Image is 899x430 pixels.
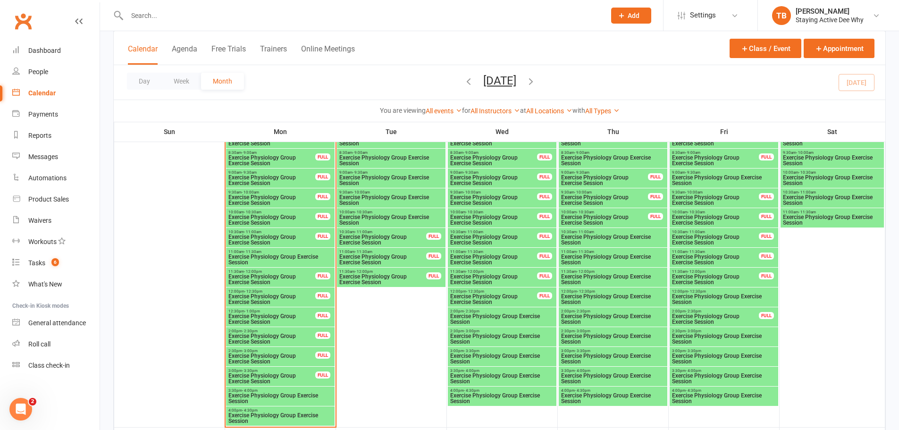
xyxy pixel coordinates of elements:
span: Exercise Physiology Group Exercise Session [228,353,316,364]
span: Exercise Physiology Group Exercise Session [339,175,444,186]
span: Exercise Physiology Group Exercise Session [339,274,427,285]
a: Dashboard [12,40,100,61]
span: Exercise Physiology Group Exercise Session [228,313,316,325]
span: - 10:00am [796,151,814,155]
strong: with [572,107,585,114]
span: - 11:30am [355,250,372,254]
div: Tasks [28,259,45,267]
span: Exercise Physiology Group Exercise Session [561,234,665,245]
span: Exercise Physiology Group Exercise Session [450,234,538,245]
span: Exercise Physiology Group Exercise Session [339,234,427,245]
div: FULL [537,173,552,180]
th: Sat [780,122,885,142]
span: Exercise Physiology Group Exercise Session [561,155,665,166]
span: Exercise Physiology Group Exercise Session [228,294,316,305]
div: Roll call [28,340,50,348]
span: Exercise Physiology Group Exercise Session [672,393,776,404]
span: - 2:30pm [686,309,701,313]
span: 10:30am [228,230,316,234]
button: Trainers [260,44,287,65]
span: 3:00pm [672,349,776,353]
span: Exercise Physiology Group Exercise Session [339,155,444,166]
div: General attendance [28,319,86,327]
span: Exercise Physiology Group Exercise Session [450,313,555,325]
div: FULL [759,193,774,200]
div: FULL [315,371,330,379]
span: 8:30am [561,151,665,155]
span: 9:30am [228,190,316,194]
span: 4:00pm [450,388,555,393]
span: - 12:30pm [244,289,262,294]
span: Exercise Physiology Group Exercise Session [450,194,538,206]
span: 3:30pm [228,388,333,393]
span: 12:00pm [450,289,538,294]
div: FULL [537,272,552,279]
div: FULL [537,253,552,260]
span: 2:00pm [561,309,665,313]
span: 11:00am [672,250,759,254]
span: Exercise Physiology Group Exercise Session [228,274,316,285]
span: Exercise Physiology Group Exercise Session [450,393,555,404]
span: 3:00pm [228,369,316,373]
span: 11:30am [672,270,759,274]
span: - 4:00pm [242,388,258,393]
button: Free Trials [211,44,246,65]
span: Exercise Physiology Group Exercise Session [561,313,665,325]
div: FULL [426,233,441,240]
a: Workouts [12,231,100,253]
span: 12:00pm [561,289,665,294]
div: Workouts [28,238,57,245]
span: - 3:00pm [575,329,590,333]
a: All Locations [526,107,572,115]
span: 11:00am [228,250,333,254]
span: - 2:30pm [575,309,590,313]
span: Exercise Physiology Group Exercise Session [561,254,665,265]
span: 11:30am [561,270,665,274]
a: Payments [12,104,100,125]
span: - 12:00pm [244,270,262,274]
span: - 9:30am [463,170,479,175]
th: Wed [447,122,558,142]
span: 11:00am [782,210,882,214]
span: 9:30am [672,190,759,194]
div: FULL [648,193,663,200]
span: 10:00am [339,210,444,214]
div: Product Sales [28,195,69,203]
div: FULL [315,272,330,279]
span: 9:30am [561,190,648,194]
a: Product Sales [12,189,100,210]
span: 8:30am [339,151,444,155]
div: TB [772,6,791,25]
span: Exercise Physiology Group Exercise Session [450,353,555,364]
span: 2:00pm [672,309,759,313]
span: - 11:30am [466,250,483,254]
div: FULL [426,272,441,279]
div: FULL [426,253,441,260]
button: Agenda [172,44,197,65]
span: - 11:30am [688,250,705,254]
div: Staying Active Dee Why [796,16,864,24]
span: - 12:30pm [466,289,484,294]
span: - 11:00am [466,230,483,234]
span: 11:00am [339,250,427,254]
span: Exercise Physiology Group Exercise Session [228,155,316,166]
span: 12:30pm [228,309,316,313]
span: Exercise Physiology Group Exercise Session [450,333,555,345]
span: 4:00pm [672,388,776,393]
span: Exercise Physiology Group Exercise Session [228,413,333,424]
span: 3:30pm [672,369,776,373]
span: - 11:00am [798,190,816,194]
span: Exercise Physiology Group Exercise Session [782,175,882,186]
span: 11:00am [561,250,665,254]
span: Exercise Physiology Group Exercise Session [672,234,759,245]
span: 10:00am [228,210,316,214]
span: Exercise Physiology Group Exercise Session [561,274,665,285]
span: Exercise Physiology Group Exercise Session [561,175,648,186]
span: Exercise Physiology Group Exercise Session [561,393,665,404]
span: - 11:30am [577,250,594,254]
span: - 2:30pm [464,309,479,313]
div: Payments [28,110,58,118]
span: - 3:00pm [242,349,258,353]
span: 10:30am [450,230,538,234]
th: Tue [336,122,447,142]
